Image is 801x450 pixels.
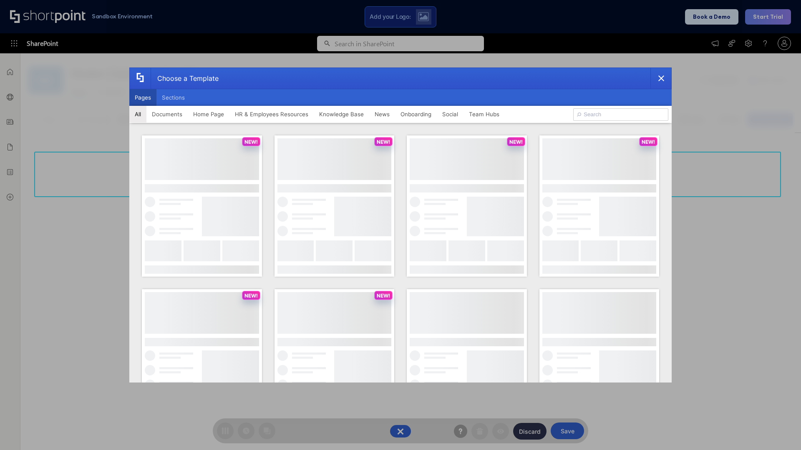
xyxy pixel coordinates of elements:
[244,292,258,299] p: NEW!
[129,67,672,382] div: template selector
[573,108,668,121] input: Search
[146,106,188,122] button: Documents
[151,68,219,89] div: Choose a Template
[314,106,369,122] button: Knowledge Base
[642,139,655,145] p: NEW!
[129,89,156,106] button: Pages
[377,292,390,299] p: NEW!
[156,89,190,106] button: Sections
[129,106,146,122] button: All
[369,106,395,122] button: News
[188,106,229,122] button: Home Page
[395,106,437,122] button: Onboarding
[229,106,314,122] button: HR & Employees Resources
[377,139,390,145] p: NEW!
[244,139,258,145] p: NEW!
[509,139,523,145] p: NEW!
[463,106,505,122] button: Team Hubs
[437,106,463,122] button: Social
[759,410,801,450] iframe: Chat Widget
